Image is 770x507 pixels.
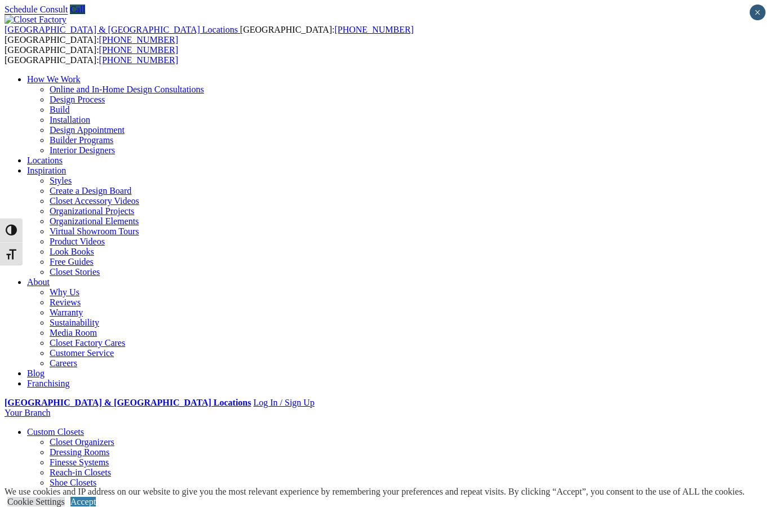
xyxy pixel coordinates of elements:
a: Reviews [50,297,81,307]
a: Custom Closets [27,427,84,437]
a: Closet Accessory Videos [50,196,139,206]
a: Virtual Showroom Tours [50,226,139,236]
a: Sustainability [50,318,99,327]
a: Schedule Consult [5,5,68,14]
a: Why Us [50,287,79,297]
a: Interior Designers [50,145,115,155]
a: About [27,277,50,287]
a: Design Process [50,95,105,104]
a: Free Guides [50,257,94,266]
a: Installation [50,115,90,124]
a: Closet Factory Cares [50,338,125,348]
div: We use cookies and IP address on our website to give you the most relevant experience by remember... [5,487,745,497]
a: Design Appointment [50,125,125,135]
a: [PHONE_NUMBER] [334,25,413,34]
a: Locations [27,155,63,165]
a: [PHONE_NUMBER] [99,45,178,55]
a: Call [70,5,85,14]
a: Closet Stories [50,267,100,277]
a: [PHONE_NUMBER] [99,35,178,45]
a: Product Videos [50,237,105,246]
a: Organizational Projects [50,206,134,216]
a: Log In / Sign Up [253,398,314,407]
a: Create a Design Board [50,186,131,195]
a: Reach-in Closets [50,468,111,477]
a: Finesse Systems [50,457,109,467]
a: Builder Programs [50,135,113,145]
img: Closet Factory [5,15,67,25]
span: [GEOGRAPHIC_DATA] & [GEOGRAPHIC_DATA] Locations [5,25,238,34]
a: Media Room [50,328,97,337]
span: [GEOGRAPHIC_DATA]: [GEOGRAPHIC_DATA]: [5,45,178,65]
a: Shoe Closets [50,478,96,487]
a: [GEOGRAPHIC_DATA] & [GEOGRAPHIC_DATA] Locations [5,25,240,34]
a: Styles [50,176,72,185]
a: Build [50,105,70,114]
span: [GEOGRAPHIC_DATA]: [GEOGRAPHIC_DATA]: [5,25,414,45]
a: Closet Organizers [50,437,114,447]
a: Cookie Settings [7,497,65,506]
a: Customer Service [50,348,114,358]
a: [GEOGRAPHIC_DATA] & [GEOGRAPHIC_DATA] Locations [5,398,251,407]
a: Warranty [50,308,83,317]
a: Dressing Rooms [50,447,109,457]
a: Careers [50,358,77,368]
button: Close [750,5,765,20]
a: Accept [70,497,96,506]
a: How We Work [27,74,81,84]
a: Your Branch [5,408,50,417]
a: Franchising [27,379,70,388]
a: Blog [27,368,45,378]
a: [PHONE_NUMBER] [99,55,178,65]
a: Inspiration [27,166,66,175]
a: Look Books [50,247,94,256]
a: Organizational Elements [50,216,139,226]
a: Online and In-Home Design Consultations [50,84,204,94]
